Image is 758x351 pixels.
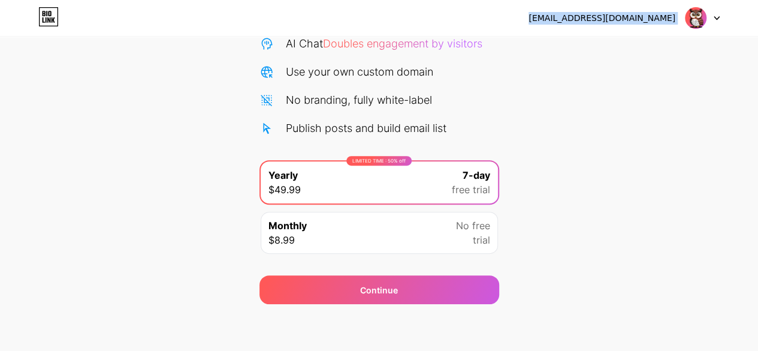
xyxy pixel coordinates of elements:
span: Continue [360,284,398,296]
span: Doubles engagement by visitors [323,37,482,50]
img: jannath [684,7,707,29]
span: free trial [452,182,490,197]
div: AI Chat [286,35,482,52]
div: [EMAIL_ADDRESS][DOMAIN_NAME] [529,12,675,25]
span: $49.99 [268,182,301,197]
div: Use your own custom domain [286,64,433,80]
div: LIMITED TIME : 50% off [346,156,412,166]
span: Yearly [268,168,298,182]
span: 7-day [463,168,490,182]
span: Monthly [268,218,307,233]
span: No free [456,218,490,233]
div: Publish posts and build email list [286,120,446,136]
div: No branding, fully white-label [286,92,432,108]
span: $8.99 [268,233,295,247]
span: trial [473,233,490,247]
